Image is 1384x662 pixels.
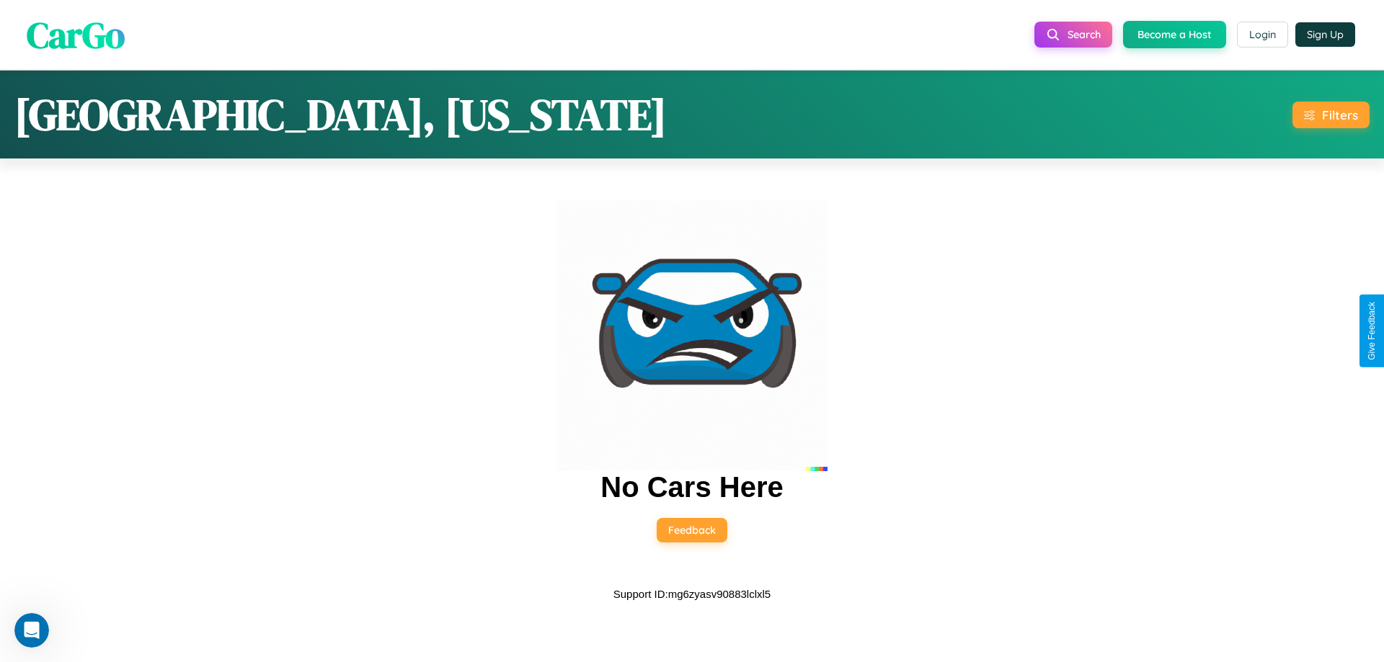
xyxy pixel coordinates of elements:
button: Sign Up [1295,22,1355,47]
button: Search [1034,22,1112,48]
div: Give Feedback [1367,302,1377,360]
button: Feedback [657,518,727,542]
div: Filters [1322,107,1358,122]
iframe: Intercom live chat [14,613,49,648]
p: Support ID: mg6zyasv90883lclxl5 [613,584,771,604]
span: CarGo [27,9,125,59]
span: Search [1068,28,1101,41]
h1: [GEOGRAPHIC_DATA], [US_STATE] [14,85,667,144]
button: Become a Host [1123,21,1226,48]
button: Login [1237,22,1288,48]
h2: No Cars Here [600,471,783,504]
button: Filters [1292,102,1370,128]
img: car [556,200,828,471]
